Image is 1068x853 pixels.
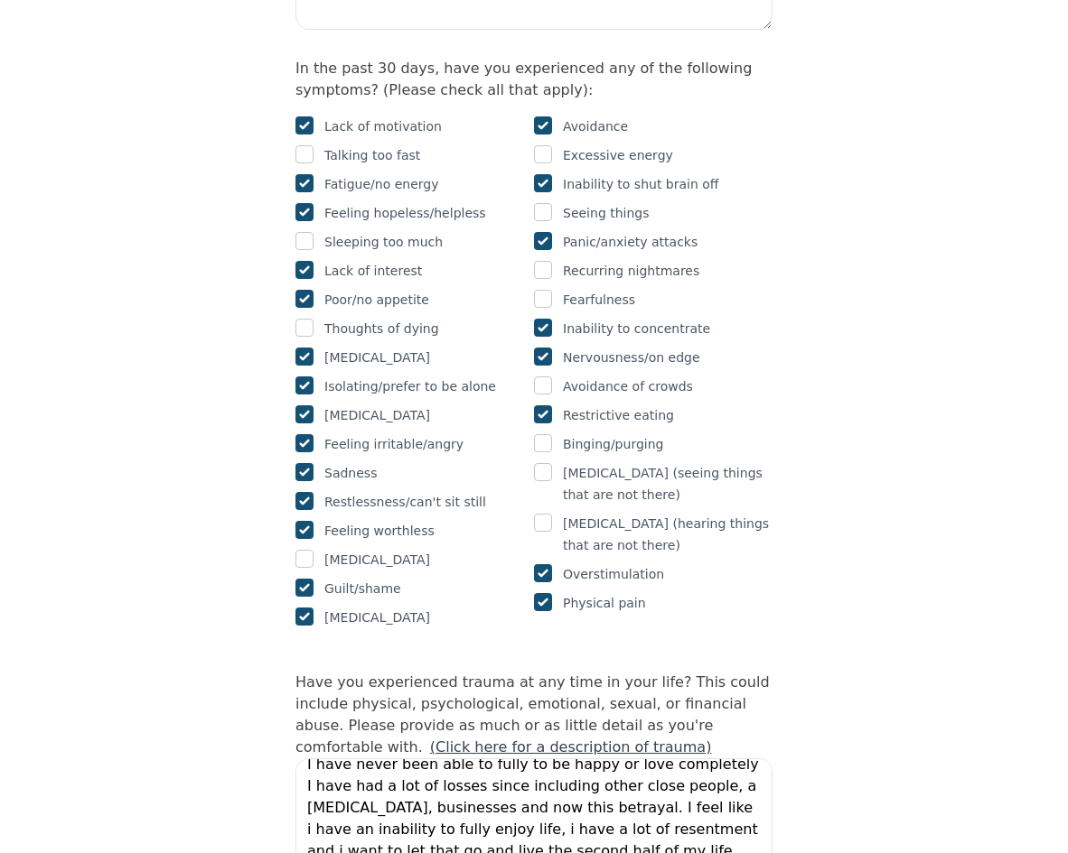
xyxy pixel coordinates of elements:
p: Inability to concentrate [563,318,710,339]
p: Feeling worthless [324,520,435,542]
p: Overstimulation [563,563,664,585]
p: Talking too fast [324,144,420,166]
p: Recurring nightmares [563,260,699,282]
p: Poor/no appetite [324,289,429,311]
p: Restlessness/can't sit still [324,491,486,513]
p: [MEDICAL_DATA] [324,549,430,570]
p: Inability to shut brain off [563,173,719,195]
p: Excessive energy [563,144,673,166]
p: Avoidance of crowds [563,376,693,397]
p: Seeing things [563,202,650,224]
p: Lack of interest [324,260,422,282]
p: [MEDICAL_DATA] (seeing things that are not there) [563,462,773,505]
label: Have you experienced trauma at any time in your life? This could include physical, psychological,... [295,673,770,756]
p: Feeling irritable/angry [324,433,464,455]
p: Feeling hopeless/helpless [324,202,486,224]
p: Lack of motivation [324,116,442,137]
a: (Click here for a description of trauma) [430,738,712,756]
p: Guilt/shame [324,578,401,599]
p: Panic/anxiety attacks [563,231,698,253]
p: Physical pain [563,592,646,614]
p: Sleeping too much [324,231,443,253]
p: Avoidance [563,116,628,137]
p: [MEDICAL_DATA] [324,607,430,628]
p: Sadness [324,462,377,484]
p: Isolating/prefer to be alone [324,376,496,397]
p: Fearfulness [563,289,635,311]
p: Restrictive eating [563,404,674,426]
p: [MEDICAL_DATA] [324,404,430,426]
p: [MEDICAL_DATA] [324,347,430,368]
p: [MEDICAL_DATA] (hearing things that are not there) [563,513,773,556]
p: Fatigue/no energy [324,173,439,195]
label: In the past 30 days, have you experienced any of the following symptoms? (Please check all that a... [295,60,752,98]
p: Nervousness/on edge [563,347,700,368]
p: Binging/purging [563,433,663,455]
p: Thoughts of dying [324,318,439,339]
